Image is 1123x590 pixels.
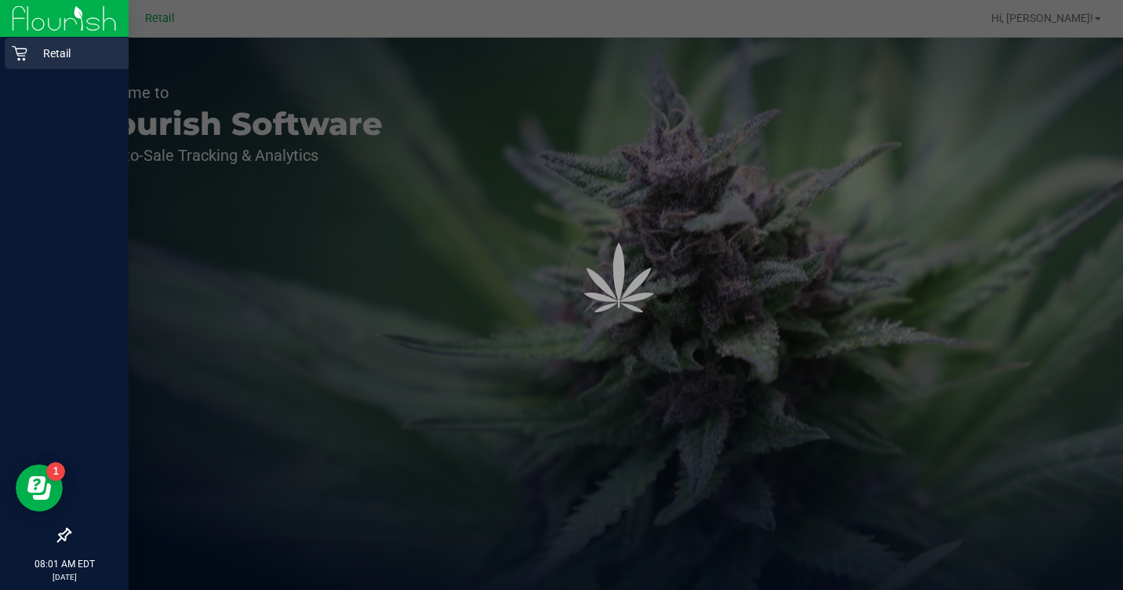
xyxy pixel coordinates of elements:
[12,46,27,61] inline-svg: Retail
[16,464,63,512] iframe: Resource center
[7,557,122,571] p: 08:01 AM EDT
[7,571,122,583] p: [DATE]
[27,44,122,63] p: Retail
[46,462,65,481] iframe: Resource center unread badge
